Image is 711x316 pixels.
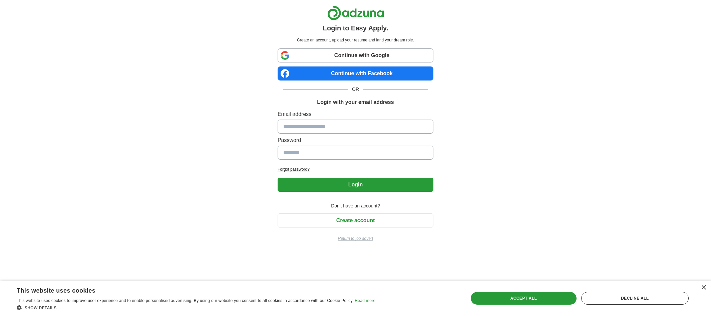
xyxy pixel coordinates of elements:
[278,217,433,223] a: Create account
[355,298,375,303] a: Read more, opens a new window
[279,37,432,43] p: Create an account, upload your resume and land your dream role.
[581,292,689,305] div: Decline all
[17,298,354,303] span: This website uses cookies to improve user experience and to enable personalised advertising. By u...
[278,166,433,172] a: Forgot password?
[278,178,433,192] button: Login
[17,304,375,311] div: Show details
[278,110,433,118] label: Email address
[317,98,394,106] h1: Login with your email address
[17,285,359,295] div: This website uses cookies
[323,23,388,33] h1: Login to Easy Apply.
[278,48,433,62] a: Continue with Google
[25,306,57,310] span: Show details
[278,213,433,227] button: Create account
[278,136,433,144] label: Password
[278,235,433,242] a: Return to job advert
[348,86,363,93] span: OR
[701,285,706,290] div: Close
[278,66,433,81] a: Continue with Facebook
[471,292,577,305] div: Accept all
[327,202,384,209] span: Don't have an account?
[327,5,384,20] img: Adzuna logo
